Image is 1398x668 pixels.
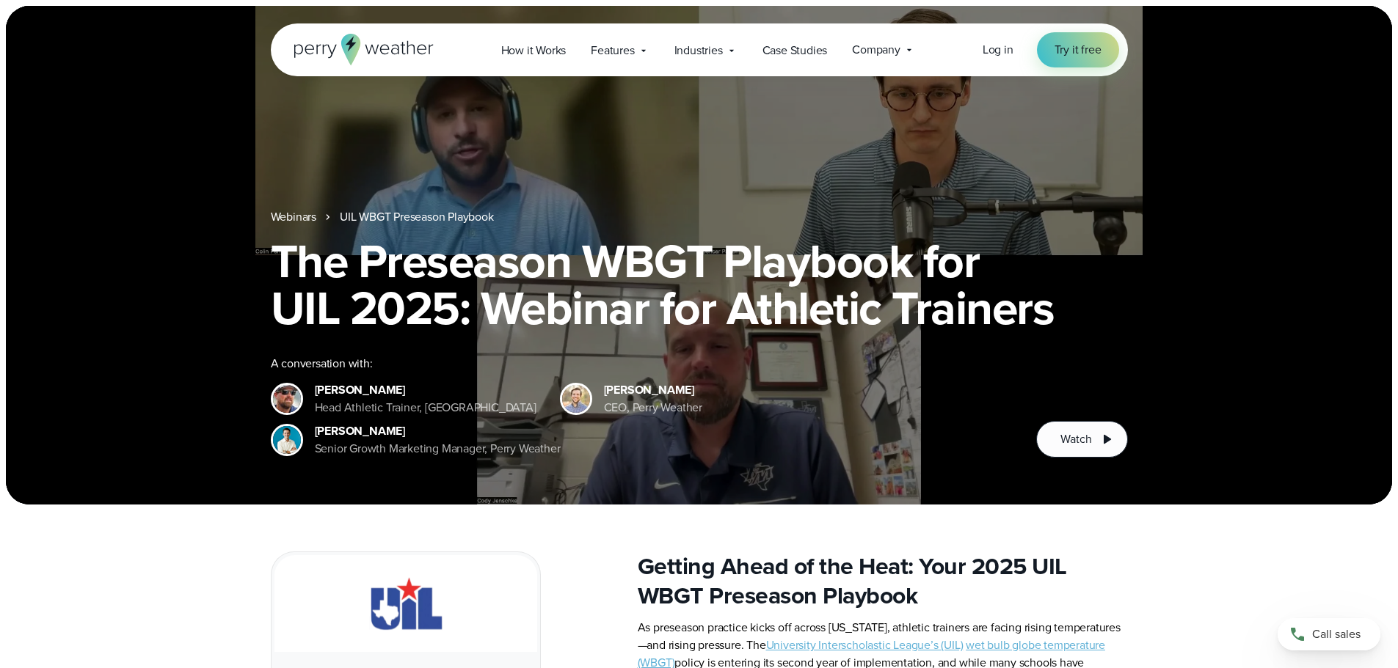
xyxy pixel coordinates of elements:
[562,385,590,413] img: Colin Perry, CEO of Perry Weather
[271,355,1013,372] div: A conversation with:
[1060,430,1091,448] span: Watch
[357,573,455,634] img: UIL.svg
[750,35,840,65] a: Case Studies
[1037,32,1119,67] a: Try it free
[604,381,702,399] div: [PERSON_NAME]
[983,41,1013,58] span: Log in
[674,42,723,59] span: Industries
[273,385,301,413] img: cody-henschke-headshot
[983,41,1013,59] a: Log in
[852,41,900,59] span: Company
[501,42,567,59] span: How it Works
[271,208,1128,226] nav: Breadcrumb
[315,422,561,440] div: [PERSON_NAME]
[271,238,1128,331] h1: The Preseason WBGT Playbook for UIL 2025: Webinar for Athletic Trainers
[273,426,301,454] img: Spencer Patton, Perry Weather
[271,208,316,226] a: Webinars
[315,381,536,399] div: [PERSON_NAME]
[315,399,536,416] div: Head Athletic Trainer, [GEOGRAPHIC_DATA]
[315,440,561,458] div: Senior Growth Marketing Manager, Perry Weather
[1312,625,1361,643] span: Call sales
[762,42,828,59] span: Case Studies
[1036,421,1127,458] button: Watch
[604,399,702,416] div: CEO, Perry Weather
[340,208,494,226] a: UIL WBGT Preseason Playbook
[638,551,1128,610] h2: Getting Ahead of the Heat: Your 2025 UIL WBGT Preseason Playbook
[489,35,579,65] a: How it Works
[766,636,964,653] a: University Interscholastic League’s (UIL)
[1278,618,1380,650] a: Call sales
[1055,41,1102,59] span: Try it free
[591,42,634,59] span: Features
